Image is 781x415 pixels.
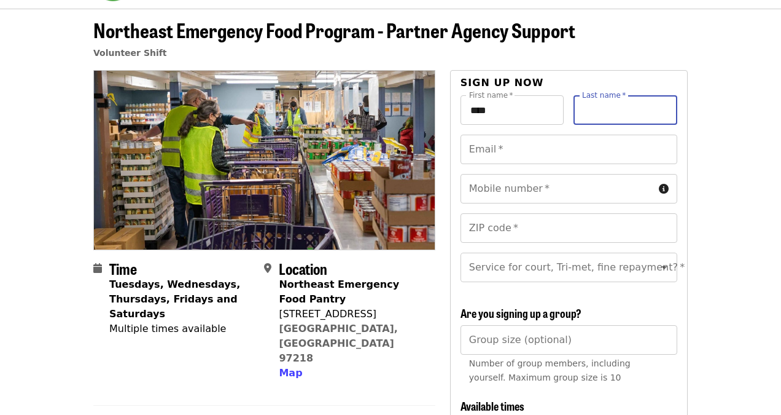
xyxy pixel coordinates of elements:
label: First name [469,92,513,99]
input: [object Object] [460,325,677,355]
span: Are you signing up a group? [460,305,581,321]
span: Number of group members, including yourself. Maximum group size is 10 [469,358,631,382]
i: calendar icon [93,263,102,274]
label: Last name [582,92,626,99]
button: Map [279,366,302,381]
button: Open [656,259,673,276]
span: Time [109,258,137,279]
span: Map [279,367,302,379]
strong: Northeast Emergency Food Pantry [279,279,399,305]
a: Volunteer Shift [93,48,167,58]
input: Mobile number [460,174,654,204]
input: First name [460,95,564,125]
i: circle-info icon [659,183,669,195]
div: [STREET_ADDRESS] [279,307,425,322]
i: map-marker-alt icon [264,263,271,274]
input: ZIP code [460,213,677,243]
input: Last name [573,95,677,125]
input: Email [460,135,677,164]
span: Sign up now [460,77,544,89]
span: Northeast Emergency Food Program - Partner Agency Support [93,15,575,44]
span: Location [279,258,327,279]
a: [GEOGRAPHIC_DATA], [GEOGRAPHIC_DATA] 97218 [279,323,398,364]
span: Available times [460,398,524,414]
strong: Tuesdays, Wednesdays, Thursdays, Fridays and Saturdays [109,279,240,320]
img: Northeast Emergency Food Program - Partner Agency Support organized by Oregon Food Bank [94,71,435,249]
div: Multiple times available [109,322,254,336]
